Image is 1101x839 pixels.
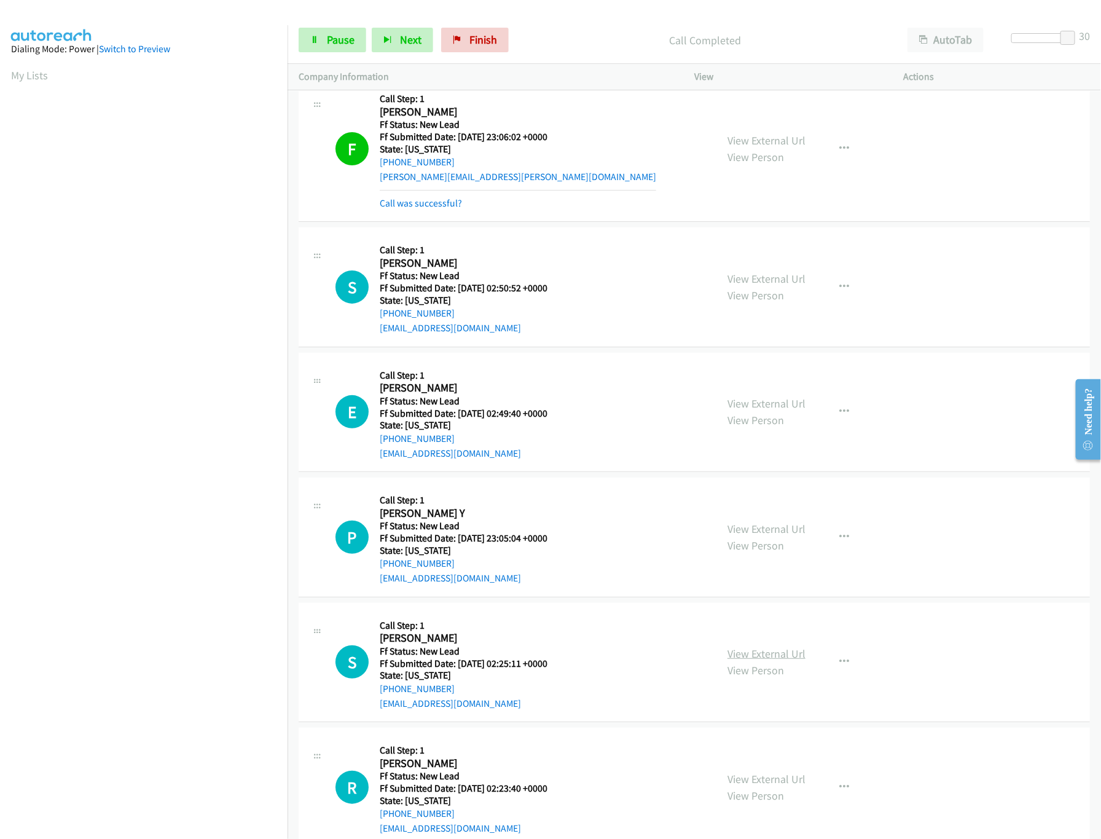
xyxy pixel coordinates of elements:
h2: [PERSON_NAME] Y [380,506,547,521]
p: Call Completed [525,32,885,49]
h5: State: [US_STATE] [380,419,547,431]
h5: Ff Status: New Lead [380,645,547,658]
a: [EMAIL_ADDRESS][DOMAIN_NAME] [380,447,521,459]
a: [PHONE_NUMBER] [380,683,455,695]
div: Dialing Mode: Power | [11,42,276,57]
h1: S [335,270,369,304]
a: Switch to Preview [99,43,170,55]
h5: State: [US_STATE] [380,143,656,156]
a: [PHONE_NUMBER] [380,307,455,319]
a: [PHONE_NUMBER] [380,433,455,444]
a: View External Url [727,133,805,148]
h2: [PERSON_NAME] [380,757,547,771]
a: [PHONE_NUMBER] [380,156,455,168]
button: Next [372,28,433,52]
h5: Ff Submitted Date: [DATE] 02:23:40 +0000 [380,782,547,795]
span: Finish [469,33,497,47]
h2: [PERSON_NAME] [380,631,547,645]
h5: Call Step: 1 [380,494,547,506]
a: [EMAIL_ADDRESS][DOMAIN_NAME] [380,698,521,709]
div: The call is yet to be attempted [335,771,369,804]
span: Next [400,33,421,47]
h5: State: [US_STATE] [380,545,547,557]
a: View External Url [727,272,805,286]
a: View Person [727,663,784,677]
a: View External Url [727,772,805,786]
a: View External Url [727,647,805,661]
h5: Ff Status: New Lead [380,770,547,782]
a: View Person [727,413,784,427]
a: [EMAIL_ADDRESS][DOMAIN_NAME] [380,322,521,334]
h5: Ff Submitted Date: [DATE] 02:25:11 +0000 [380,658,547,670]
h5: Call Step: 1 [380,369,547,382]
h5: State: [US_STATE] [380,795,547,807]
h5: Call Step: 1 [380,620,547,632]
h2: [PERSON_NAME] [380,381,547,395]
a: Finish [441,28,509,52]
a: View Person [727,150,784,164]
h5: State: [US_STATE] [380,669,547,682]
a: View Person [727,288,784,302]
h5: Ff Submitted Date: [DATE] 23:05:04 +0000 [380,532,547,545]
a: [PHONE_NUMBER] [380,557,455,569]
p: Company Information [299,69,672,84]
div: The call is yet to be attempted [335,521,369,554]
div: The call is yet to be attempted [335,270,369,304]
a: View Person [727,538,784,553]
h5: Ff Submitted Date: [DATE] 02:50:52 +0000 [380,282,547,294]
h1: R [335,771,369,804]
span: Pause [327,33,355,47]
h1: P [335,521,369,554]
h1: S [335,645,369,679]
h5: State: [US_STATE] [380,294,547,307]
a: [PHONE_NUMBER] [380,808,455,819]
h5: Call Step: 1 [380,744,547,757]
h5: Ff Submitted Date: [DATE] 02:49:40 +0000 [380,408,547,420]
h1: E [335,395,369,428]
h5: Ff Status: New Lead [380,119,656,131]
a: [EMAIL_ADDRESS][DOMAIN_NAME] [380,822,521,834]
h5: Ff Submitted Date: [DATE] 23:06:02 +0000 [380,131,656,143]
a: View Person [727,789,784,803]
h5: Call Step: 1 [380,93,656,105]
h5: Ff Status: New Lead [380,270,547,282]
h2: [PERSON_NAME] [380,105,656,119]
a: [PERSON_NAME][EMAIL_ADDRESS][PERSON_NAME][DOMAIN_NAME] [380,171,656,183]
button: AutoTab [907,28,984,52]
a: View External Url [727,522,805,536]
h5: Call Step: 1 [380,244,547,256]
p: Actions [903,69,1090,84]
a: Call was successful? [380,197,462,209]
h1: F [335,132,369,165]
div: The call is yet to be attempted [335,395,369,428]
h5: Ff Status: New Lead [380,520,547,532]
iframe: Resource Center [1066,371,1101,468]
a: [EMAIL_ADDRESS][DOMAIN_NAME] [380,572,521,584]
h5: Ff Status: New Lead [380,395,547,408]
a: Pause [299,28,366,52]
div: 30 [1079,28,1090,44]
a: View External Url [727,396,805,411]
h2: [PERSON_NAME] [380,256,547,270]
div: The call is yet to be attempted [335,645,369,679]
iframe: Dialpad [11,95,288,679]
p: View [694,69,881,84]
a: My Lists [11,68,48,82]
